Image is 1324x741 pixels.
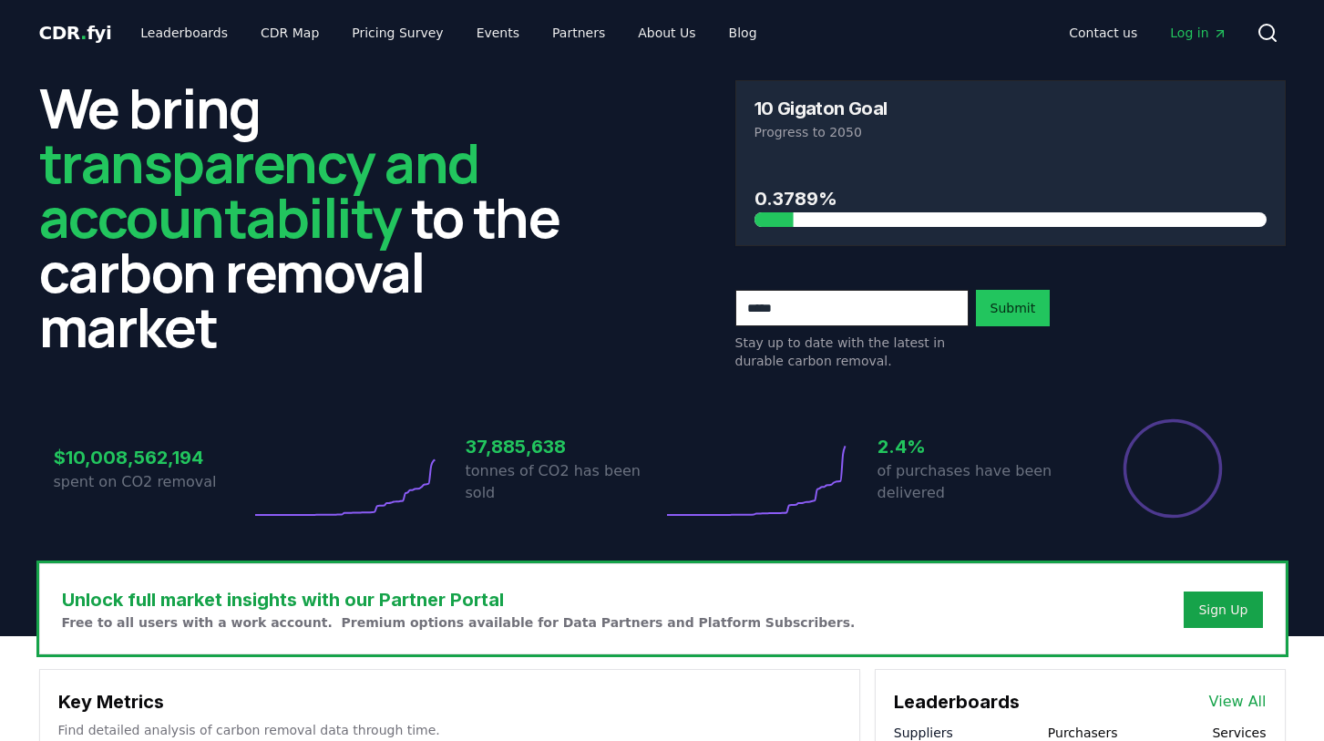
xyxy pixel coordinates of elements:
[878,433,1074,460] h3: 2.4%
[62,586,856,613] h3: Unlock full market insights with our Partner Portal
[754,123,1267,141] p: Progress to 2050
[623,16,710,49] a: About Us
[1209,691,1267,713] a: View All
[1184,592,1262,628] button: Sign Up
[714,16,772,49] a: Blog
[1155,16,1241,49] a: Log in
[126,16,242,49] a: Leaderboards
[466,433,662,460] h3: 37,885,638
[54,471,251,493] p: spent on CO2 removal
[754,185,1267,212] h3: 0.3789%
[126,16,771,49] nav: Main
[1054,16,1152,49] a: Contact us
[246,16,334,49] a: CDR Map
[1054,16,1241,49] nav: Main
[894,688,1020,715] h3: Leaderboards
[1198,601,1247,619] a: Sign Up
[466,460,662,504] p: tonnes of CO2 has been sold
[337,16,457,49] a: Pricing Survey
[538,16,620,49] a: Partners
[462,16,534,49] a: Events
[39,22,112,44] span: CDR fyi
[58,721,841,739] p: Find detailed analysis of carbon removal data through time.
[1170,24,1226,42] span: Log in
[58,688,841,715] h3: Key Metrics
[754,99,888,118] h3: 10 Gigaton Goal
[62,613,856,632] p: Free to all users with a work account. Premium options available for Data Partners and Platform S...
[878,460,1074,504] p: of purchases have been delivered
[80,22,87,44] span: .
[39,20,112,46] a: CDR.fyi
[976,290,1051,326] button: Submit
[735,334,969,370] p: Stay up to date with the latest in durable carbon removal.
[1122,417,1224,520] div: Percentage of sales delivered
[39,125,479,254] span: transparency and accountability
[54,444,251,471] h3: $10,008,562,194
[39,80,590,354] h2: We bring to the carbon removal market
